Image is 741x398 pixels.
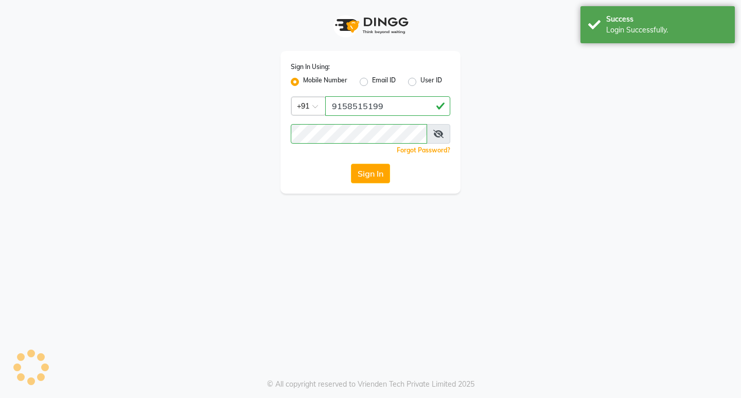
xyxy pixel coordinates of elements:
a: Forgot Password? [397,146,450,154]
button: Sign In [351,164,390,183]
label: Sign In Using: [291,62,330,72]
label: Email ID [372,76,396,88]
input: Username [325,96,450,116]
label: Mobile Number [303,76,347,88]
img: logo1.svg [329,10,412,41]
div: Success [606,14,727,25]
div: Login Successfully. [606,25,727,36]
label: User ID [420,76,442,88]
input: Username [291,124,427,144]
